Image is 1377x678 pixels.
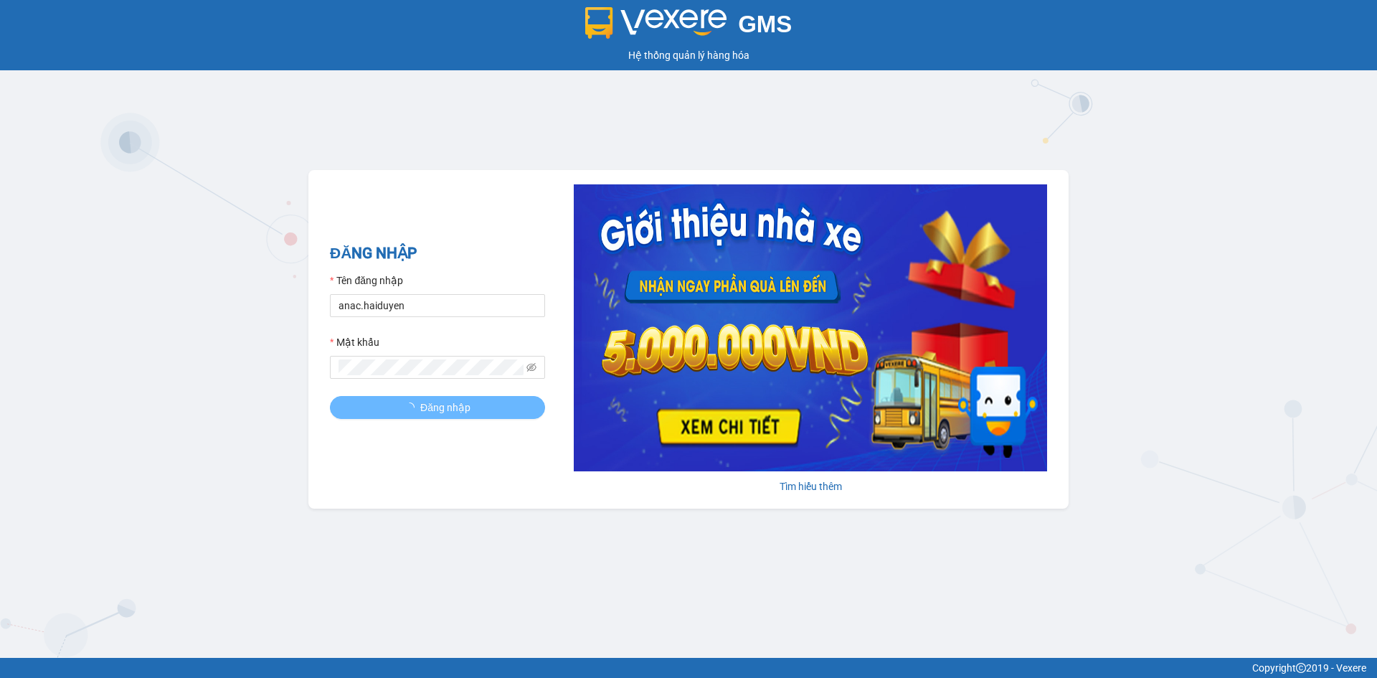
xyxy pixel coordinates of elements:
[4,47,1373,63] div: Hệ thống quản lý hàng hóa
[330,273,403,288] label: Tên đăng nhập
[585,7,727,39] img: logo 2
[11,660,1366,676] div: Copyright 2019 - Vexere
[1296,663,1306,673] span: copyright
[526,362,536,372] span: eye-invisible
[420,400,470,415] span: Đăng nhập
[404,402,420,413] span: loading
[330,242,545,265] h2: ĐĂNG NHẬP
[330,334,379,350] label: Mật khẩu
[574,184,1047,471] img: banner-0
[738,11,792,37] span: GMS
[330,396,545,419] button: Đăng nhập
[330,294,545,317] input: Tên đăng nhập
[339,359,524,375] input: Mật khẩu
[585,22,792,33] a: GMS
[574,479,1047,494] div: Tìm hiểu thêm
